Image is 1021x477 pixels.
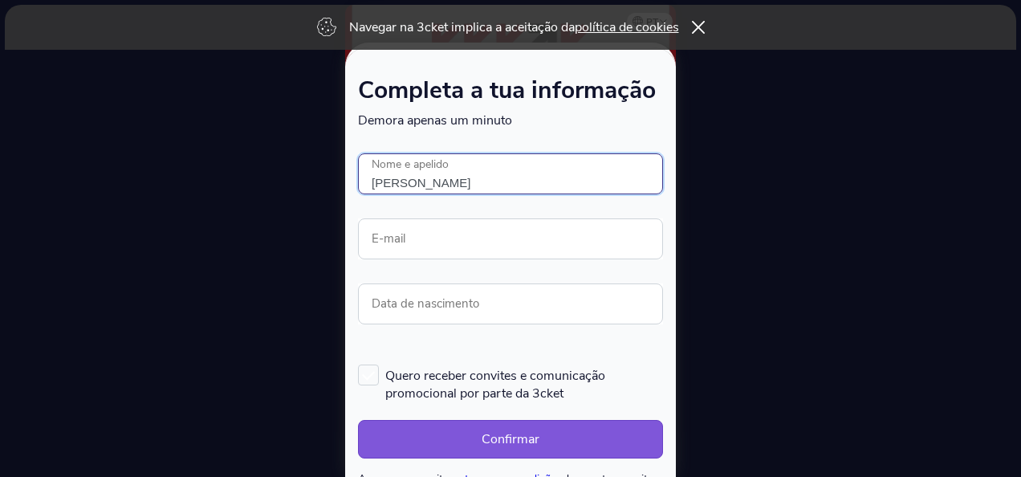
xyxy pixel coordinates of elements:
a: política de cookies [575,18,679,36]
input: Data de nascimento [358,283,663,324]
p: Navegar na 3cket implica a aceitação da [349,18,679,36]
p: Demora apenas um minuto [358,112,663,129]
input: E-mail [358,218,663,259]
label: Nome e apelido [358,153,462,177]
label: E-mail [358,218,419,259]
span: Quero receber convites e comunicação promocional por parte da 3cket [385,365,663,402]
input: Nome e apelido [358,153,663,194]
h1: Completa a tua informação [358,79,663,112]
button: Confirmar [358,420,663,459]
